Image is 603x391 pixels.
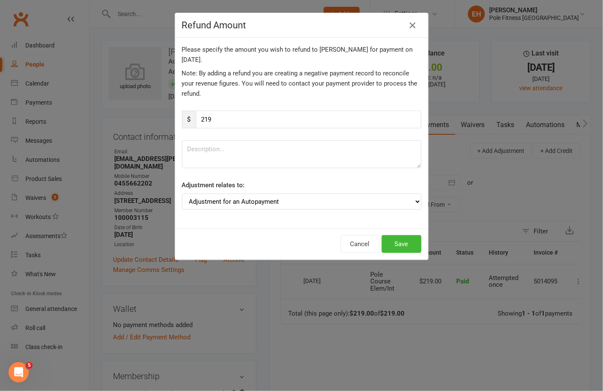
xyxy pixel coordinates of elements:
span: $ [182,111,196,128]
iframe: Intercom live chat [8,362,29,383]
span: 5 [26,362,33,369]
button: Save [382,235,421,253]
label: Adjustment relates to: [182,180,245,190]
h4: Refund Amount [182,20,421,31]
button: Close [406,19,420,32]
div: Please specify the amount you wish to refund to [PERSON_NAME] for payment on [DATE]. [182,44,421,65]
button: Cancel [341,235,380,253]
div: Note: By adding a refund you are creating a negative payment record to reconcile your revenue fig... [182,68,421,99]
